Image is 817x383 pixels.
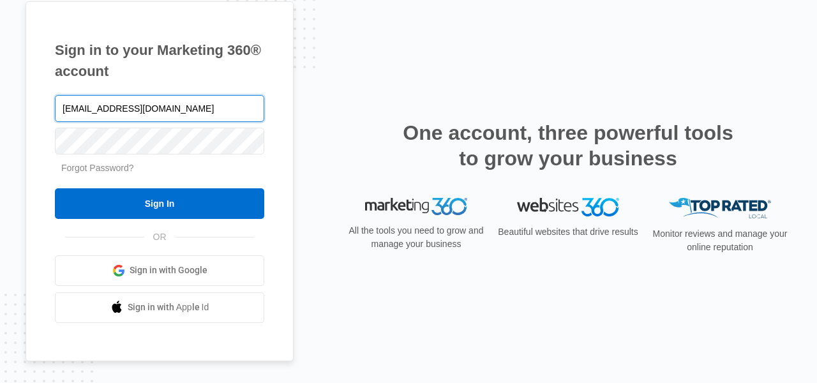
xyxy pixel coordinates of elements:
[399,120,737,171] h2: One account, three powerful tools to grow your business
[497,225,640,239] p: Beautiful websites that drive results
[128,301,209,314] span: Sign in with Apple Id
[517,198,619,216] img: Websites 360
[144,230,176,244] span: OR
[55,292,264,323] a: Sign in with Apple Id
[55,188,264,219] input: Sign In
[345,224,488,251] p: All the tools you need to grow and manage your business
[365,198,467,216] img: Marketing 360
[61,163,134,173] a: Forgot Password?
[648,227,791,254] p: Monitor reviews and manage your online reputation
[130,264,207,277] span: Sign in with Google
[55,95,264,122] input: Email
[669,198,771,219] img: Top Rated Local
[55,255,264,286] a: Sign in with Google
[55,40,264,82] h1: Sign in to your Marketing 360® account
